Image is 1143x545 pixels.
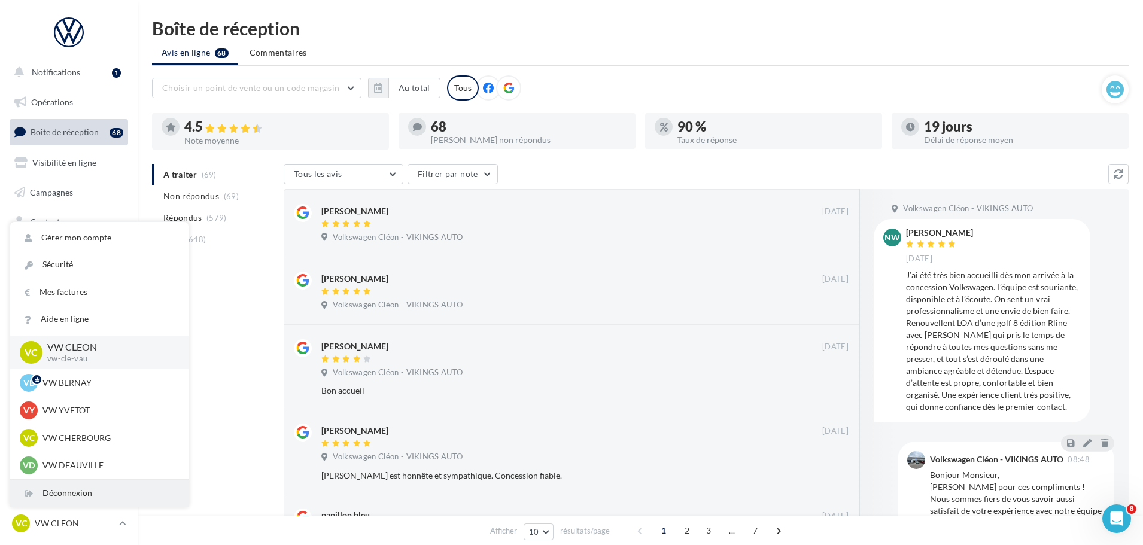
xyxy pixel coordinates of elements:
[490,525,517,537] span: Afficher
[321,470,771,482] div: [PERSON_NAME] est honnête et sympathique. Concession fiable.
[368,78,440,98] button: Au total
[112,68,121,78] div: 1
[333,367,463,378] span: Volkswagen Cléon - VIKINGS AUTO
[47,354,169,364] p: vw-cle-vau
[524,523,554,540] button: 10
[284,164,403,184] button: Tous les avis
[23,404,35,416] span: VY
[30,217,63,227] span: Contacts
[884,232,900,243] span: Nw
[16,517,27,529] span: VC
[35,517,114,529] p: VW CLEON
[10,512,128,535] a: VC VW CLEON
[162,83,339,93] span: Choisir un point de vente ou un code magasin
[447,75,479,101] div: Tous
[10,251,189,278] a: Sécurité
[110,128,123,138] div: 68
[1127,504,1136,514] span: 8
[23,377,35,389] span: VB
[822,511,849,522] span: [DATE]
[31,127,99,137] span: Boîte de réception
[42,432,174,444] p: VW CHERBOURG
[10,224,189,251] a: Gérer mon compte
[42,404,174,416] p: VW YVETOT
[10,306,189,333] a: Aide en ligne
[746,521,765,540] span: 7
[7,239,130,264] a: Médiathèque
[903,203,1033,214] span: Volkswagen Cléon - VIKINGS AUTO
[224,191,239,201] span: (69)
[431,136,626,144] div: [PERSON_NAME] non répondus
[184,120,379,134] div: 4.5
[722,521,741,540] span: ...
[822,274,849,285] span: [DATE]
[654,521,673,540] span: 1
[560,525,610,537] span: résultats/page
[431,120,626,133] div: 68
[930,455,1063,464] div: Volkswagen Cléon - VIKINGS AUTO
[25,345,38,359] span: VC
[388,78,440,98] button: Au total
[31,97,73,107] span: Opérations
[822,426,849,437] span: [DATE]
[699,521,718,540] span: 3
[1068,456,1090,464] span: 08:48
[333,452,463,462] span: Volkswagen Cléon - VIKINGS AUTO
[1102,504,1131,533] iframe: Intercom live chat
[184,136,379,145] div: Note moyenne
[32,67,80,77] span: Notifications
[321,205,388,217] div: [PERSON_NAME]
[321,340,388,352] div: [PERSON_NAME]
[7,60,126,85] button: Notifications 1
[321,385,771,397] div: Bon accueil
[42,377,174,389] p: VW BERNAY
[7,269,130,294] a: Calendrier
[321,425,388,437] div: [PERSON_NAME]
[321,509,370,521] div: papillon bleu
[677,521,697,540] span: 2
[7,90,130,115] a: Opérations
[906,254,932,264] span: [DATE]
[23,432,35,444] span: VC
[906,269,1081,413] div: J’ai été très bien accueilli dès mon arrivée à la concession Volkswagen. L’équipe est souriante, ...
[32,157,96,168] span: Visibilité en ligne
[42,459,174,471] p: VW DEAUVILLE
[924,136,1119,144] div: Délai de réponse moyen
[47,340,169,354] p: VW CLEON
[7,180,130,205] a: Campagnes
[30,187,73,197] span: Campagnes
[7,339,130,374] a: Campagnes DataOnDemand
[294,169,342,179] span: Tous les avis
[7,299,130,334] a: PLV et print personnalisable
[10,480,189,507] div: Déconnexion
[152,78,361,98] button: Choisir un point de vente ou un code magasin
[206,213,227,223] span: (579)
[822,342,849,352] span: [DATE]
[408,164,498,184] button: Filtrer par note
[7,209,130,235] a: Contacts
[924,120,1119,133] div: 19 jours
[321,273,388,285] div: [PERSON_NAME]
[529,527,539,537] span: 10
[186,235,206,244] span: (648)
[333,232,463,243] span: Volkswagen Cléon - VIKINGS AUTO
[822,206,849,217] span: [DATE]
[333,300,463,310] span: Volkswagen Cléon - VIKINGS AUTO
[23,459,35,471] span: VD
[152,19,1129,37] div: Boîte de réception
[677,120,873,133] div: 90 %
[677,136,873,144] div: Taux de réponse
[7,119,130,145] a: Boîte de réception68
[163,212,202,224] span: Répondus
[906,229,973,237] div: [PERSON_NAME]
[10,279,189,306] a: Mes factures
[163,190,219,202] span: Non répondus
[7,150,130,175] a: Visibilité en ligne
[250,47,307,59] span: Commentaires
